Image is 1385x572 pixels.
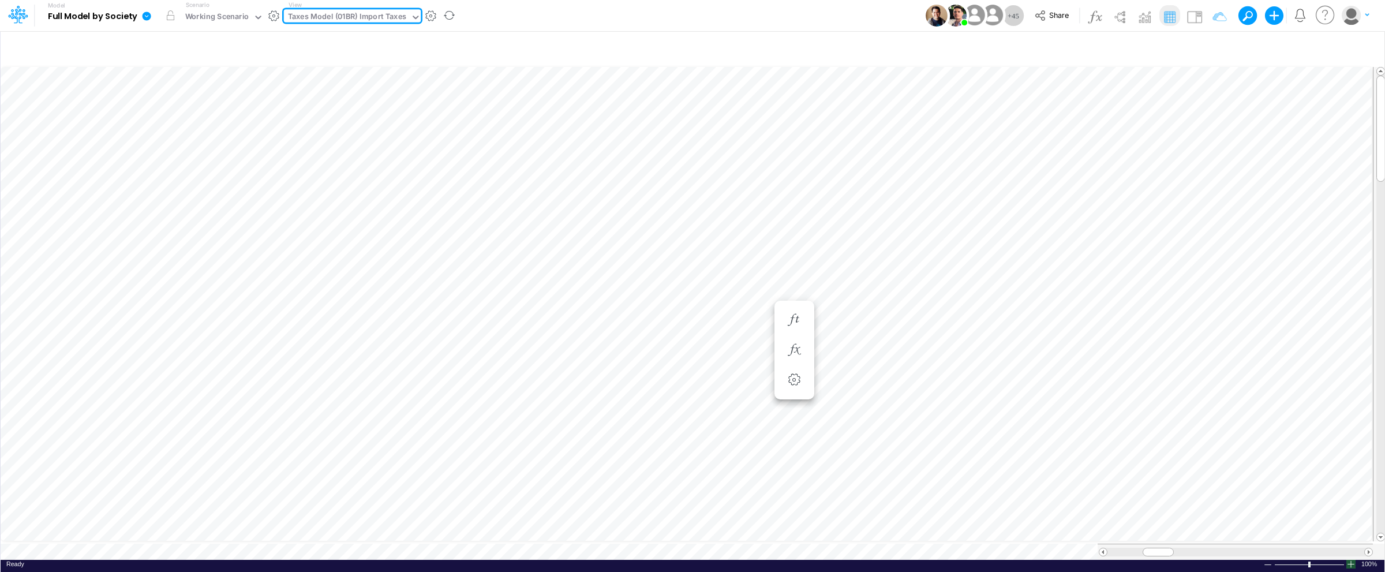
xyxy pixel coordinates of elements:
[1361,560,1379,569] div: Zoom level
[1308,562,1311,567] div: Zoom
[945,5,967,27] img: User Image Icon
[186,1,209,9] label: Scenario
[1049,10,1069,19] span: Share
[48,12,137,22] b: Full Model by Society
[6,560,24,567] span: Ready
[1029,7,1077,25] button: Share
[1361,560,1379,569] span: 100%
[289,1,302,9] label: View
[961,2,987,28] img: User Image Icon
[1008,12,1019,20] span: + 45
[979,2,1005,28] img: User Image Icon
[10,36,1133,60] input: Type a title here
[6,560,24,569] div: In Ready mode
[1293,9,1307,22] a: Notifications
[1274,560,1346,569] div: Zoom
[1263,560,1272,569] div: Zoom Out
[288,11,406,24] div: Taxes Model (01BR) Import Taxes
[926,5,948,27] img: User Image Icon
[48,2,65,9] label: Model
[1346,560,1356,569] div: Zoom In
[185,11,249,24] div: Working Scenario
